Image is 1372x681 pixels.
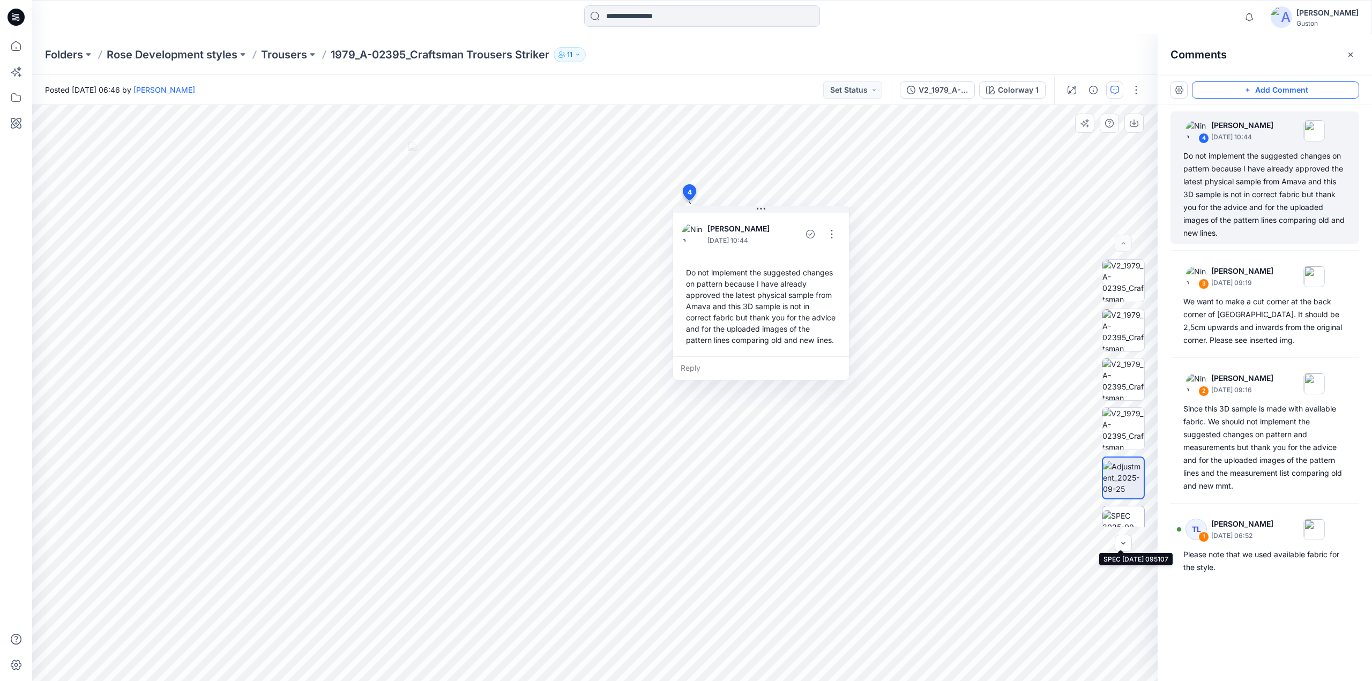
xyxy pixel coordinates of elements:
[1211,132,1273,143] p: [DATE] 10:44
[1271,6,1292,28] img: avatar
[1085,81,1102,99] button: Details
[1185,373,1207,394] img: Nina Moller
[1102,408,1144,450] img: V2_1979_A-02395_Craftsman Trousers Striker_Colorway 1_Right
[45,47,83,62] a: Folders
[1183,402,1346,492] div: Since this 3D sample is made with available fabric. We should not implement the suggested changes...
[1211,530,1273,541] p: [DATE] 06:52
[1185,120,1207,141] img: Nina Moller
[688,188,692,197] span: 4
[919,84,968,96] div: V2_1979_A-02395_Craftsman Trousers Striker
[1102,358,1144,400] img: V2_1979_A-02395_Craftsman Trousers Striker_Colorway 1_Left
[1296,19,1359,27] div: Guston
[707,235,778,246] p: [DATE] 10:44
[1170,48,1227,61] h2: Comments
[707,222,778,235] p: [PERSON_NAME]
[979,81,1046,99] button: Colorway 1
[1185,519,1207,540] div: TL
[1296,6,1359,19] div: [PERSON_NAME]
[1211,119,1273,132] p: [PERSON_NAME]
[1103,461,1144,495] img: Adjustment_2025-09-25
[1211,372,1273,385] p: [PERSON_NAME]
[1102,309,1144,351] img: V2_1979_A-02395_Craftsman Trousers Striker_Colorway 1_Back
[1211,278,1273,288] p: [DATE] 09:19
[900,81,975,99] button: V2_1979_A-02395_Craftsman Trousers Striker
[998,84,1039,96] div: Colorway 1
[682,263,840,350] div: Do not implement the suggested changes on pattern because I have already approved the latest phys...
[1198,133,1209,144] div: 4
[1192,81,1359,99] button: Add Comment
[1102,260,1144,302] img: V2_1979_A-02395_Craftsman Trousers Striker_Colorway 1_Front
[331,47,549,62] p: 1979_A-02395_Craftsman Trousers Striker
[261,47,307,62] a: Trousers
[1211,385,1273,395] p: [DATE] 09:16
[1102,510,1144,544] img: SPEC 2025-09-26 095107
[1198,279,1209,289] div: 3
[682,223,703,245] img: Nina Moller
[45,84,195,95] span: Posted [DATE] 06:46 by
[1211,518,1273,530] p: [PERSON_NAME]
[1211,265,1273,278] p: [PERSON_NAME]
[1183,548,1346,574] div: Please note that we used available fabric for the style.
[1198,386,1209,396] div: 2
[1185,266,1207,287] img: Nina Moller
[673,356,849,380] div: Reply
[1198,532,1209,542] div: 1
[133,85,195,94] a: [PERSON_NAME]
[554,47,586,62] button: 11
[1183,149,1346,240] div: Do not implement the suggested changes on pattern because I have already approved the latest phys...
[1183,295,1346,347] div: We want to make a cut corner at the back corner of [GEOGRAPHIC_DATA]. It should be 2,5cm upwards ...
[567,49,572,61] p: 11
[107,47,237,62] a: Rose Development styles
